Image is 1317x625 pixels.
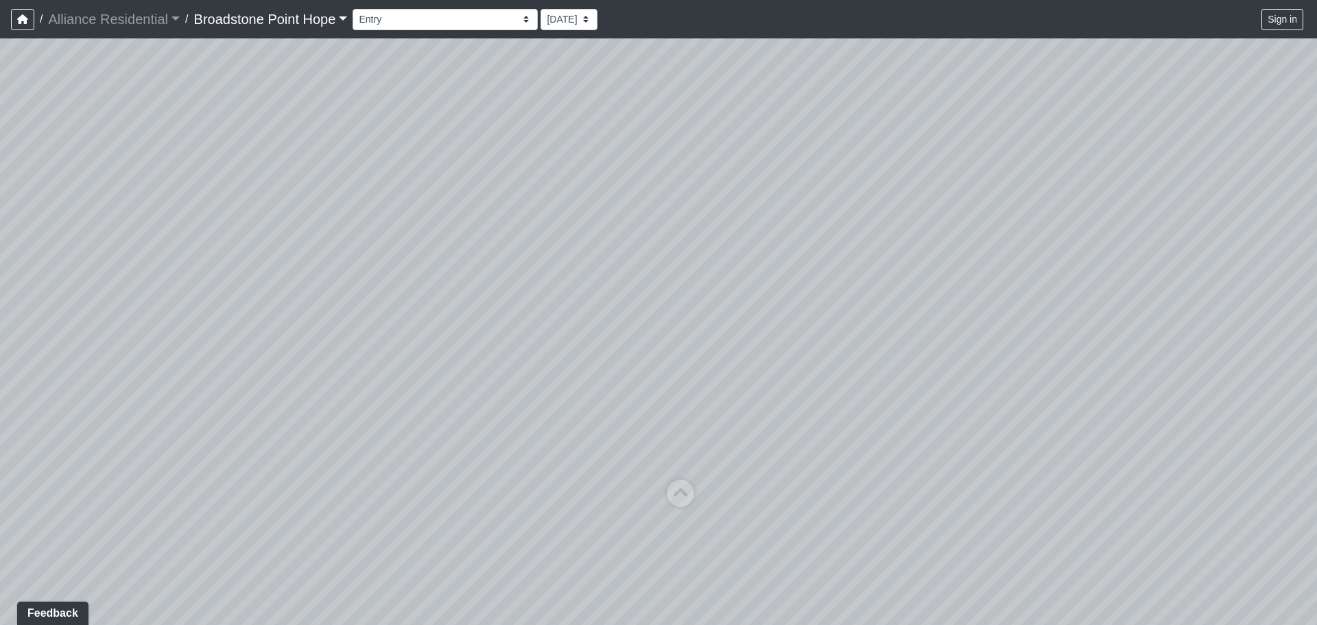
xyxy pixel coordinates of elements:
[194,5,348,33] a: Broadstone Point Hope
[10,598,91,625] iframe: Ybug feedback widget
[1261,9,1303,30] button: Sign in
[34,5,48,33] span: /
[48,5,180,33] a: Alliance Residential
[180,5,193,33] span: /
